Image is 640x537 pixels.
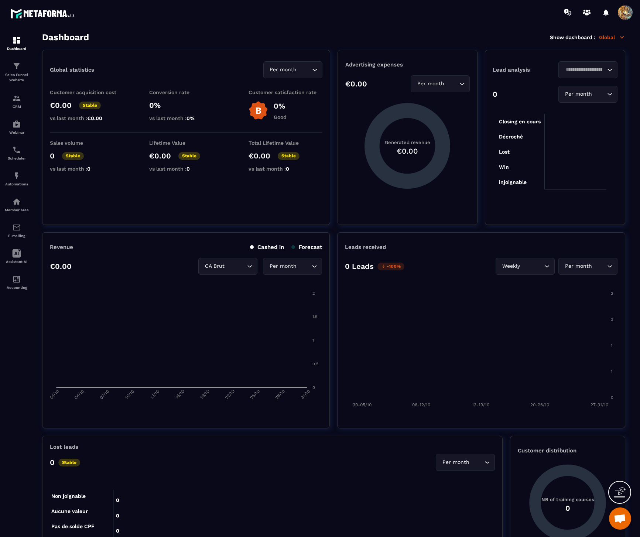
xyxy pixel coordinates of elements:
img: logo [10,7,77,20]
input: Search for option [471,458,483,466]
p: Accounting [2,285,31,290]
p: Customer satisfaction rate [249,89,322,95]
tspan: 1 [611,369,612,374]
tspan: 19/10 [199,389,211,400]
p: -100% [377,263,404,270]
tspan: 1 [611,343,612,348]
tspan: Non joignable [51,493,86,499]
a: Assistant AI [2,243,31,269]
tspan: Aucune valeur [51,508,88,514]
p: Stable [178,152,200,160]
span: Per month [563,262,593,270]
a: formationformationCRM [2,88,31,114]
p: Member area [2,208,31,212]
img: automations [12,197,21,206]
p: Leads received [345,244,386,250]
p: 0 [50,458,55,467]
p: Show dashboard : [550,34,595,40]
p: 0% [274,102,287,110]
p: Total Lifetime Value [249,140,322,146]
p: vs last month : [50,115,124,121]
p: Lead analysis [493,66,555,73]
p: Lifetime Value [149,140,223,146]
img: formation [12,94,21,103]
a: automationsautomationsAutomations [2,166,31,192]
tspan: injoignable [499,179,527,185]
input: Search for option [563,66,605,74]
p: Cashed in [250,244,284,250]
p: Customer acquisition cost [50,89,124,95]
p: CRM [2,105,31,109]
img: formation [12,36,21,45]
tspan: 0.5 [312,362,318,366]
span: Per month [415,80,446,88]
a: formationformationSales Funnel Website [2,56,31,88]
a: formationformationDashboard [2,30,31,56]
h3: Dashboard [42,32,89,42]
tspan: 01/10 [49,389,60,400]
tspan: 30-05/10 [353,402,372,407]
span: Per month [268,66,298,74]
span: 0% [186,115,195,121]
p: Lost leads [50,444,78,450]
p: Conversion rate [149,89,223,95]
tspan: Pas de solde CPF [51,523,95,529]
span: Per month [268,262,298,270]
p: vs last month : [149,166,223,172]
img: scheduler [12,146,21,154]
tspan: Lost [499,149,510,155]
p: 0 [493,90,497,99]
tspan: 10/10 [124,389,135,400]
input: Search for option [593,262,605,270]
a: automationsautomationsWebinar [2,114,31,140]
p: €0.00 [249,151,270,160]
p: €0.00 [149,151,171,160]
tspan: 0 [312,385,315,390]
p: Global statistics [50,66,94,73]
p: Stable [62,152,84,160]
span: Weekly [500,262,521,270]
tspan: 22/10 [224,389,236,401]
p: Stable [58,459,80,466]
tspan: 1.5 [312,314,317,319]
div: Search for option [496,258,555,275]
div: Search for option [558,258,617,275]
div: Search for option [198,258,257,275]
tspan: Win [499,164,509,170]
tspan: 16/10 [174,389,185,400]
tspan: 27-31/10 [591,402,608,407]
input: Search for option [226,262,245,270]
input: Search for option [446,80,458,88]
tspan: 20-26/10 [530,402,549,407]
div: Search for option [263,258,322,275]
input: Search for option [298,262,310,270]
p: vs last month : [149,115,223,121]
tspan: 28/10 [274,389,286,401]
tspan: Décroché [499,134,523,140]
tspan: 2 [312,291,315,296]
p: 0 Leads [345,262,374,271]
p: Scheduler [2,156,31,160]
span: 0 [186,166,190,172]
input: Search for option [521,262,543,270]
a: schedulerschedulerScheduler [2,140,31,166]
img: accountant [12,275,21,284]
img: automations [12,120,21,129]
p: Automations [2,182,31,186]
p: E-mailing [2,234,31,238]
p: Stable [79,102,101,109]
div: Open chat [609,507,631,530]
input: Search for option [593,90,605,98]
input: Search for option [298,66,310,74]
tspan: 31/10 [300,389,311,400]
tspan: Closing en cours [499,119,541,125]
p: Dashboard [2,47,31,51]
p: Stable [278,152,300,160]
p: Global [599,34,625,41]
span: €0.00 [87,115,102,121]
p: Sales volume [50,140,124,146]
span: Per month [563,90,593,98]
tspan: 2 [611,291,613,296]
p: Revenue [50,244,73,250]
p: 0% [149,101,223,110]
